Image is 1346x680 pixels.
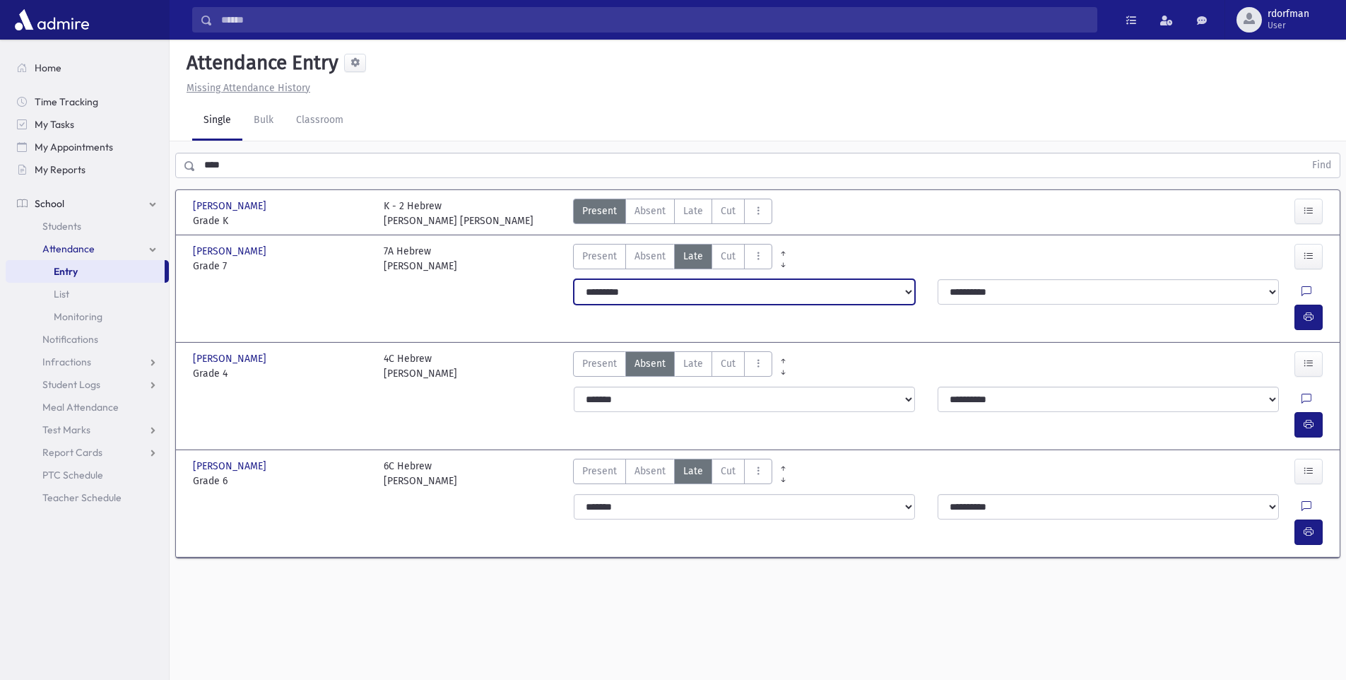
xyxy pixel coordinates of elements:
span: Late [683,356,703,371]
a: Notifications [6,328,169,351]
a: Home [6,57,169,79]
a: Infractions [6,351,169,373]
span: Present [582,249,617,264]
a: School [6,192,169,215]
a: Time Tracking [6,90,169,113]
a: Student Logs [6,373,169,396]
div: AttTypes [573,199,772,228]
span: PTC Schedule [42,469,103,481]
span: Students [42,220,81,233]
div: AttTypes [573,459,772,488]
span: Late [683,464,703,479]
div: K - 2 Hebrew [PERSON_NAME] [PERSON_NAME] [384,199,533,228]
div: 4C Hebrew [PERSON_NAME] [384,351,457,381]
span: Time Tracking [35,95,98,108]
span: List [54,288,69,300]
div: 6C Hebrew [PERSON_NAME] [384,459,457,488]
span: [PERSON_NAME] [193,244,269,259]
span: Absent [634,204,666,218]
span: Cut [721,356,736,371]
span: [PERSON_NAME] [193,459,269,474]
h5: Attendance Entry [181,51,338,75]
a: PTC Schedule [6,464,169,486]
a: Missing Attendance History [181,82,310,94]
a: Attendance [6,238,169,260]
span: Meal Attendance [42,401,119,414]
a: My Tasks [6,113,169,136]
button: Find [1304,153,1340,177]
a: Bulk [242,101,285,141]
span: Grade 4 [193,366,370,381]
a: Meal Attendance [6,396,169,418]
span: [PERSON_NAME] [193,199,269,213]
a: Teacher Schedule [6,486,169,509]
span: Absent [634,464,666,479]
a: Test Marks [6,418,169,441]
span: Attendance [42,242,95,255]
span: Grade K [193,213,370,228]
a: Students [6,215,169,238]
a: Report Cards [6,441,169,464]
span: Absent [634,249,666,264]
u: Missing Attendance History [187,82,310,94]
span: rdorfman [1268,8,1309,20]
div: AttTypes [573,244,772,274]
span: Present [582,464,617,479]
a: Classroom [285,101,355,141]
a: List [6,283,169,305]
span: Present [582,204,617,218]
span: Cut [721,464,736,479]
span: User [1268,20,1309,31]
span: Late [683,249,703,264]
a: My Appointments [6,136,169,158]
span: Teacher Schedule [42,491,122,504]
span: Absent [634,356,666,371]
div: AttTypes [573,351,772,381]
span: Test Marks [42,423,90,436]
span: Student Logs [42,378,100,391]
span: My Reports [35,163,85,176]
a: Monitoring [6,305,169,328]
span: My Appointments [35,141,113,153]
span: Entry [54,265,78,278]
span: Present [582,356,617,371]
span: Infractions [42,356,91,368]
span: [PERSON_NAME] [193,351,269,366]
a: Entry [6,260,165,283]
span: Late [683,204,703,218]
span: Home [35,61,61,74]
span: School [35,197,64,210]
span: Monitoring [54,310,102,323]
span: Report Cards [42,446,102,459]
span: Notifications [42,333,98,346]
div: 7A Hebrew [PERSON_NAME] [384,244,457,274]
span: Grade 7 [193,259,370,274]
a: My Reports [6,158,169,181]
span: Grade 6 [193,474,370,488]
input: Search [213,7,1097,33]
span: Cut [721,249,736,264]
span: Cut [721,204,736,218]
span: My Tasks [35,118,74,131]
img: AdmirePro [11,6,93,34]
a: Single [192,101,242,141]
